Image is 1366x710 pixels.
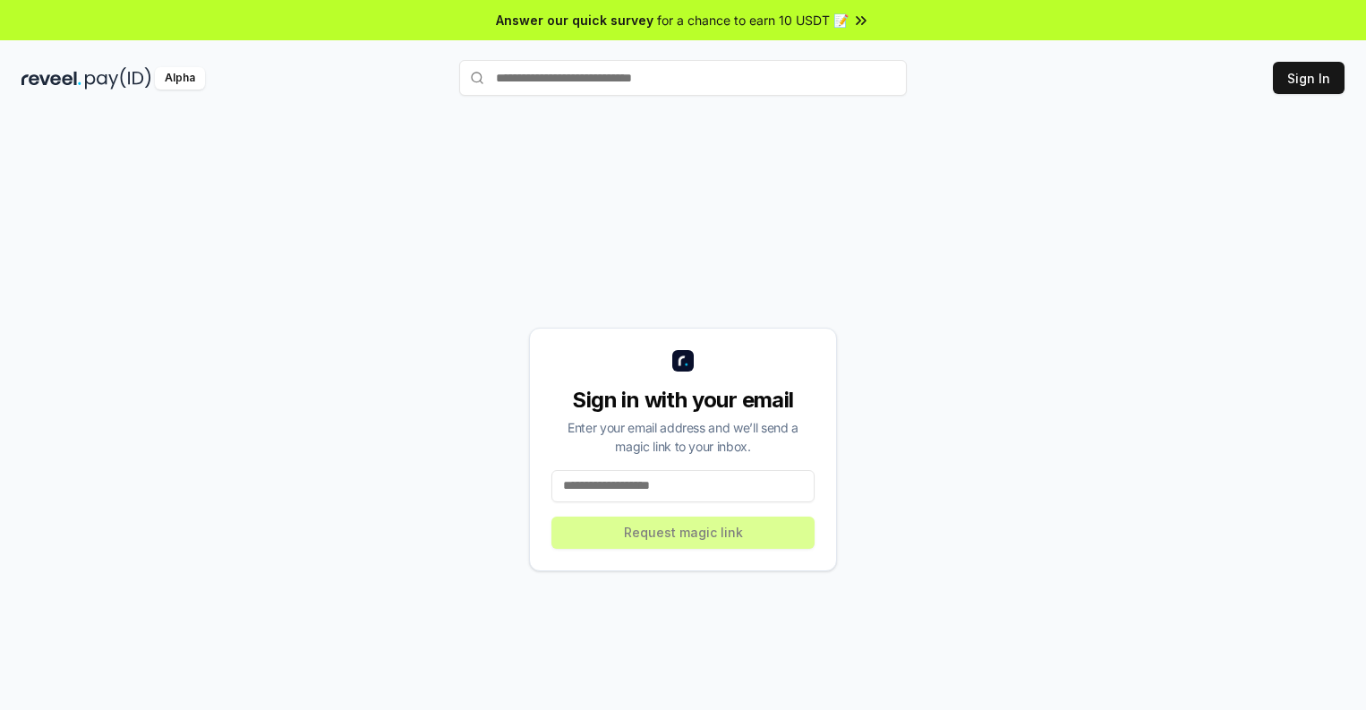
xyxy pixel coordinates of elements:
[1273,62,1345,94] button: Sign In
[672,350,694,372] img: logo_small
[551,418,815,456] div: Enter your email address and we’ll send a magic link to your inbox.
[155,67,205,90] div: Alpha
[551,386,815,415] div: Sign in with your email
[657,11,849,30] span: for a chance to earn 10 USDT 📝
[85,67,151,90] img: pay_id
[496,11,653,30] span: Answer our quick survey
[21,67,81,90] img: reveel_dark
